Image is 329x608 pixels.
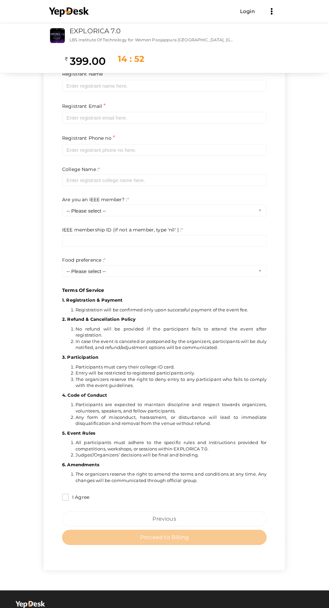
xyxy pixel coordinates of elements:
b: 2. Refund & Cancellation Policy [62,316,136,322]
li: Any form of misconduct, harassment, or disturbance will lead to immediate disqualification and re... [76,414,267,427]
li: Registration will be confirmed only upon successful payment of the event fee. [76,307,267,313]
b: 4. Code of Conduct [62,392,107,398]
span: Proceed to Billing [140,534,189,540]
img: DWJQ7IGG_small.jpeg [50,28,65,43]
a: EXPLORICA 7.0 [69,27,121,35]
li: Participants are expected to maintain discipline and respect towards organizers, volunteers, spea... [76,401,267,414]
b: 5. Event Rules [62,430,95,436]
p: Terms Of Service [62,76,267,294]
li: The organizers reserve the right to deny entry to any participant who fails to comply with the ev... [76,376,267,389]
li: No refund will be provided if the participant fails to attend the event after registration. [76,326,267,338]
span: 14 : 52 [118,54,144,64]
span: Judges’/Organizers’ decisions will be final and binding. [76,452,199,458]
h2: 399.00 [65,54,106,68]
li: All participants must adhere to the specific rules and instructions provided for competitions, wo... [76,439,267,452]
b: 3. Participation [62,354,98,360]
b: 6. Amendments [62,462,99,467]
button: Proceed to Billing [62,530,267,545]
li: The organizers reserve the right to amend the terms and conditions at any time. Any changes will ... [76,471,267,483]
button: Previous [62,511,267,526]
p: LBS Institute Of Technology for Women Poojappura [GEOGRAPHIC_DATA], [GEOGRAPHIC_DATA] - [GEOGRAPH... [69,37,234,43]
span: Entry will be restricted to registered participants only. [76,370,195,376]
a: Login [240,8,255,14]
label: I Agree [69,494,89,501]
b: 1. Registration & Payment [62,297,123,303]
li: Participants must carry their college ID card. [76,364,267,370]
li: In case the event is canceled or postponed by the organizers, participants will be duly notified,... [76,338,267,351]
